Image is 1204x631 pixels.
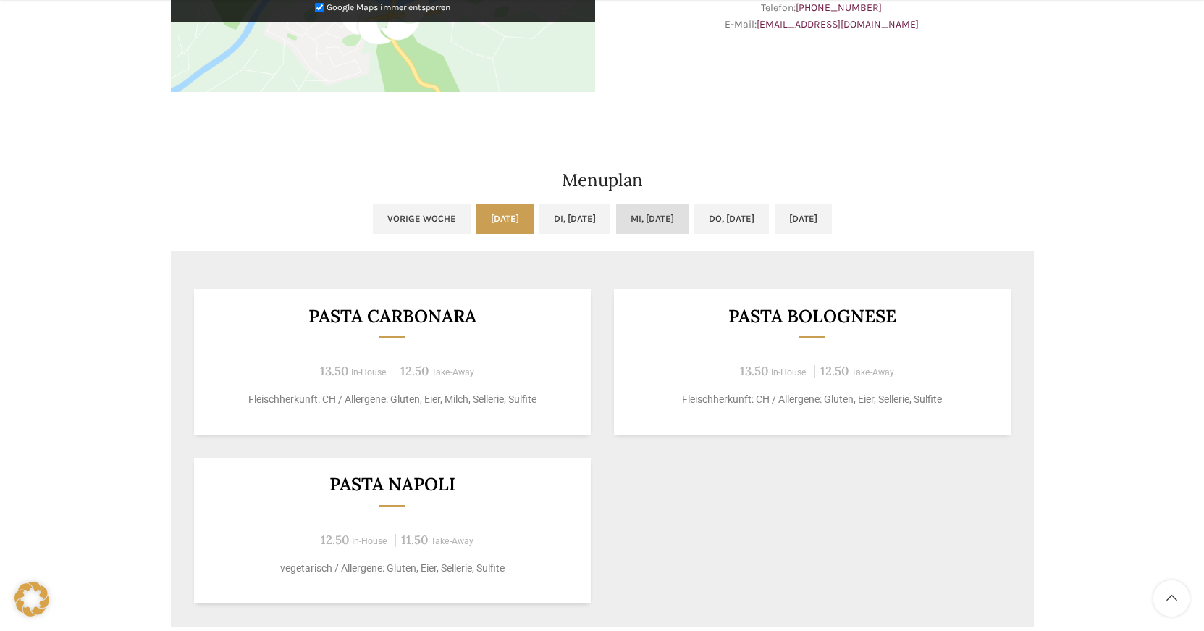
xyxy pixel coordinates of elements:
a: Di, [DATE] [539,204,610,234]
h3: Pasta Napoli [211,475,573,493]
span: Take-Away [431,367,474,377]
a: Vorige Woche [373,204,471,234]
a: [DATE] [476,204,534,234]
a: Do, [DATE] [694,204,769,234]
p: vegetarisch / Allergene: Gluten, Eier, Sellerie, Sulfite [211,561,573,576]
p: Fleischherkunft: CH / Allergene: Gluten, Eier, Milch, Sellerie, Sulfite [211,392,573,407]
span: 11.50 [401,532,428,548]
a: Scroll to top button [1153,580,1190,617]
a: [PHONE_NUMBER] [796,1,882,14]
a: [EMAIL_ADDRESS][DOMAIN_NAME] [757,18,919,30]
span: In-House [771,367,807,377]
span: 12.50 [820,363,849,379]
h3: Pasta Bolognese [631,307,993,325]
input: Google Maps immer entsperren [315,3,324,12]
span: In-House [352,536,387,546]
a: [DATE] [775,204,832,234]
h3: Pasta Carbonara [211,307,573,325]
span: 13.50 [320,363,348,379]
small: Google Maps immer entsperren [327,2,450,12]
a: Mi, [DATE] [616,204,689,234]
h2: Menuplan [171,172,1034,189]
p: Fleischherkunft: CH / Allergene: Gluten, Eier, Sellerie, Sulfite [631,392,993,407]
span: Take-Away [851,367,894,377]
span: 13.50 [740,363,768,379]
span: Take-Away [431,536,473,546]
span: 12.50 [400,363,429,379]
span: In-House [351,367,387,377]
span: 12.50 [321,532,349,548]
